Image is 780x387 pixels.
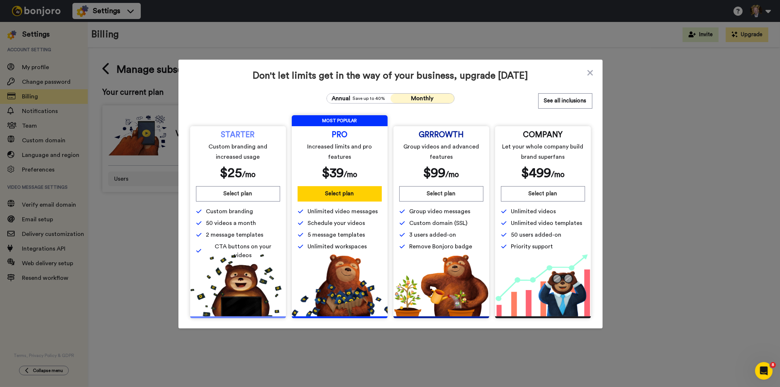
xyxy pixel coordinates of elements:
[523,132,563,138] span: COMPANY
[332,132,347,138] span: PRO
[242,171,256,179] span: /mo
[206,207,253,216] span: Custom branding
[502,142,584,162] span: Let your whole company build brand superfans
[495,254,591,316] img: baac238c4e1197dfdb093d3ea7416ec4.png
[521,166,551,180] span: $ 499
[446,171,459,179] span: /mo
[511,207,556,216] span: Unlimited videos
[410,207,471,216] span: Group video messages
[308,242,367,251] span: Unlimited workspaces
[511,242,553,251] span: Priority support
[299,142,380,162] span: Increased limits and pro features
[399,186,483,202] button: Select plan
[551,171,565,179] span: /mo
[332,94,351,103] span: Annual
[410,219,468,228] span: Custom domain (SSL)
[206,230,264,239] span: 2 message templates
[353,95,385,101] span: Save up to 40%
[755,362,773,380] iframe: Intercom live chat
[206,219,256,228] span: 50 videos a month
[196,186,280,202] button: Select plan
[221,132,255,138] span: STARTER
[770,362,776,368] span: 8
[197,142,279,162] span: Custom branding and increased usage
[423,166,446,180] span: $ 99
[419,132,464,138] span: GRRROWTH
[344,171,357,179] span: /mo
[411,95,433,101] span: Monthly
[391,94,454,103] button: Monthly
[410,242,472,251] span: Remove Bonjoro badge
[501,186,585,202] button: Select plan
[190,254,286,316] img: 5112517b2a94bd7fef09f8ca13467cef.png
[393,254,489,316] img: edd2fd70e3428fe950fd299a7ba1283f.png
[410,230,456,239] span: 3 users added-on
[400,142,482,162] span: Group videos and advanced features
[327,94,391,103] button: AnnualSave up to 40%
[206,242,280,260] span: CTA buttons on your videos
[308,219,365,228] span: Schedule your videos
[292,254,388,316] img: b5b10b7112978f982230d1107d8aada4.png
[298,186,382,202] button: Select plan
[511,230,562,239] span: 50 users added-on
[511,219,583,228] span: Unlimited video templates
[189,70,592,82] span: Don't let limits get in the way of your business, upgrade [DATE]
[538,93,592,109] button: See all inclusions
[308,207,378,216] span: Unlimited video messages
[322,166,344,180] span: $ 39
[308,230,365,239] span: 5 message templates
[292,115,388,126] span: MOST POPULAR
[220,166,242,180] span: $ 25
